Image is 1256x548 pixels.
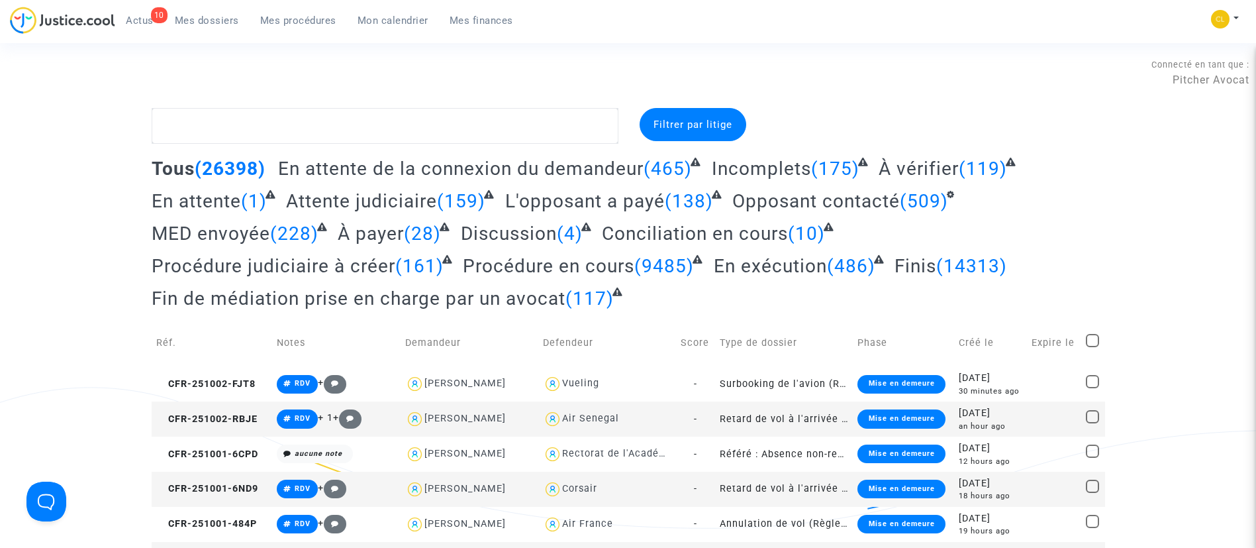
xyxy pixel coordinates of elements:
span: - [694,413,697,425]
a: Mon calendrier [347,11,439,30]
span: En exécution [714,255,827,277]
img: icon-user.svg [543,445,562,464]
td: Phase [853,319,953,366]
div: Mise en demeure [857,375,945,394]
span: RDV [295,520,311,528]
img: icon-user.svg [405,410,424,429]
div: [PERSON_NAME] [424,483,506,494]
span: CFR-251001-484P [156,518,257,529]
div: [PERSON_NAME] [424,413,506,424]
span: En attente de la connexion du demandeur [278,158,644,180]
td: Retard de vol à l'arrivée (hors UE - Convention de [GEOGRAPHIC_DATA]) [715,402,853,437]
div: 19 hours ago [959,525,1022,537]
span: Discussion [461,223,557,245]
div: Mise en demeure [857,445,945,463]
span: Mes finances [450,15,513,27]
span: CFR-251002-RBJE [156,413,258,425]
div: [DATE] [959,371,1022,386]
div: Mise en demeure [857,410,945,428]
span: L'opposant a payé [505,190,665,212]
span: RDV [295,414,311,423]
div: [DATE] [959,441,1022,456]
img: jc-logo.svg [10,7,115,34]
div: [PERSON_NAME] [424,518,506,529]
span: RDV [295,379,311,388]
span: + 1 [318,412,333,423]
img: icon-user.svg [543,515,562,534]
span: MED envoyée [152,223,270,245]
span: (28) [404,223,441,245]
div: [DATE] [959,512,1022,526]
span: (228) [270,223,318,245]
img: icon-user.svg [405,480,424,499]
td: Notes [272,319,401,366]
div: [PERSON_NAME] [424,448,506,459]
div: 18 hours ago [959,490,1022,502]
span: RDV [295,484,311,493]
span: (138) [665,190,713,212]
span: Connecté en tant que : [1151,60,1249,70]
span: (486) [827,255,875,277]
td: Créé le [954,319,1027,366]
span: (10) [788,223,825,245]
div: Air France [562,518,613,529]
div: 30 minutes ago [959,386,1022,397]
span: Actus [126,15,154,27]
span: - [694,518,697,529]
span: (465) [644,158,692,180]
a: 10Actus [115,11,164,30]
div: 10 [151,7,168,23]
td: Référé : Absence non-remplacée de professeur depuis plus de 15 jours [715,437,853,472]
span: + [333,412,362,423]
span: (119) [959,158,1007,180]
div: [DATE] [959,476,1022,491]
img: icon-user.svg [543,480,562,499]
span: Procédure judiciaire à créer [152,255,395,277]
img: icon-user.svg [405,515,424,534]
td: Defendeur [538,319,676,366]
span: - [694,449,697,460]
span: (1) [241,190,267,212]
span: (14313) [936,255,1007,277]
span: + [318,377,346,388]
iframe: Help Scout Beacon - Open [26,482,66,521]
span: (26398) [195,158,266,180]
span: (509) [900,190,948,212]
td: Annulation de vol (Règlement CE n°261/2004) [715,507,853,542]
span: (9485) [634,255,694,277]
div: Rectorat de l'Académie de Montpellier [562,448,753,459]
span: Mon calendrier [358,15,428,27]
td: Expire le [1027,319,1081,366]
span: Conciliation en cours [602,223,788,245]
span: - [694,378,697,390]
div: Mise en demeure [857,515,945,533]
img: 6fca9af68d76bfc0a5525c74dfee314f [1211,10,1230,28]
div: Vueling [562,378,599,389]
div: Mise en demeure [857,480,945,498]
span: CFR-251001-6CPD [156,449,258,460]
span: Attente judiciaire [286,190,437,212]
img: icon-user.svg [405,445,424,464]
img: icon-user.svg [405,374,424,394]
img: icon-user.svg [543,410,562,429]
span: (117) [565,288,614,309]
td: Demandeur [401,319,538,366]
td: Score [676,319,715,366]
span: À vérifier [879,158,959,180]
span: (175) [811,158,859,180]
img: icon-user.svg [543,374,562,394]
div: [DATE] [959,406,1022,421]
span: Opposant contacté [732,190,900,212]
span: + [318,518,346,529]
span: - [694,483,697,494]
span: (4) [557,223,583,245]
td: Type de dossier [715,319,853,366]
div: an hour ago [959,421,1022,432]
span: Filtrer par litige [653,119,732,131]
div: Corsair [562,483,597,494]
span: CFR-251002-FJT8 [156,378,256,390]
div: Air Senegal [562,413,619,424]
td: Surbooking de l'avion (Règlement CE n°261/2004) [715,366,853,402]
div: [PERSON_NAME] [424,378,506,389]
span: En attente [152,190,241,212]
